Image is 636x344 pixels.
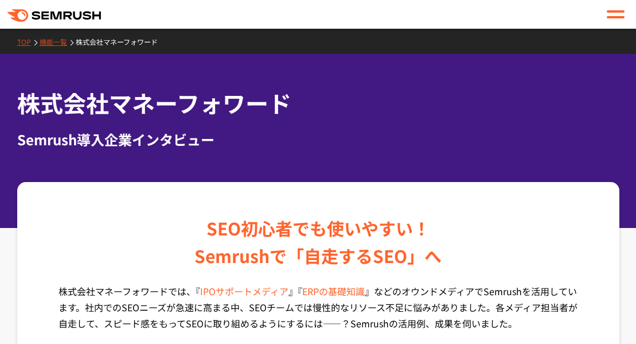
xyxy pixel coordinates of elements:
[194,214,442,269] div: SEO初心者でも使いやすい！ Semrushで「自走するSEO」へ
[17,129,619,150] div: Semrush導入企業インタビュー
[302,284,365,298] a: ERPの基礎知識
[76,37,166,47] a: 株式会社マネーフォワード
[200,284,288,298] a: IPOサポートメディア
[17,86,619,120] h1: 株式会社マネーフォワード
[40,37,76,47] a: 機能一覧
[17,37,40,47] a: TOP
